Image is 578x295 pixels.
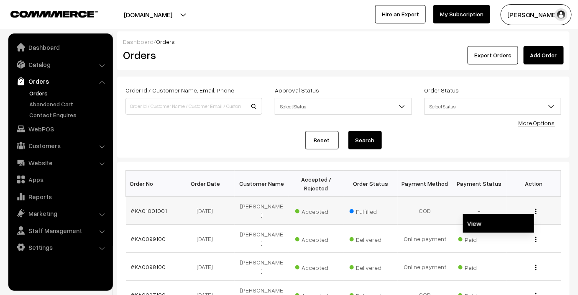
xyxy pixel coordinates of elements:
[295,205,337,216] span: Accepted
[348,131,382,149] button: Search
[10,121,110,136] a: WebPOS
[425,99,561,114] span: Select Status
[123,38,153,45] a: Dashboard
[350,233,391,244] span: Delivered
[123,37,564,46] div: /
[10,206,110,221] a: Marketing
[10,138,110,153] a: Customers
[524,46,564,64] a: Add Order
[375,5,426,23] a: Hire an Expert
[398,225,452,253] td: Online payment
[10,11,98,17] img: COMMMERCE
[343,171,398,197] th: Order Status
[535,265,537,270] img: Menu
[131,263,168,270] a: #KA00981001
[295,261,337,272] span: Accepted
[27,110,110,119] a: Contact Enquires
[350,261,391,272] span: Delivered
[555,8,568,21] img: user
[398,171,452,197] th: Payment Method
[10,74,110,89] a: Orders
[10,172,110,187] a: Apps
[398,253,452,281] td: Online payment
[235,225,289,253] td: [PERSON_NAME]
[535,209,537,214] img: Menu
[10,40,110,55] a: Dashboard
[180,197,235,225] td: [DATE]
[10,155,110,170] a: Website
[458,261,500,272] span: Paid
[350,205,391,216] span: Fulfilled
[452,171,506,197] th: Payment Status
[27,89,110,97] a: Orders
[289,171,343,197] th: Accepted / Rejected
[126,171,180,197] th: Order No
[156,38,175,45] span: Orders
[10,8,84,18] a: COMMMERCE
[425,86,459,95] label: Order Status
[275,99,411,114] span: Select Status
[275,98,412,115] span: Select Status
[180,171,235,197] th: Order Date
[131,207,167,214] a: #KA01001001
[398,197,452,225] td: COD
[305,131,339,149] a: Reset
[425,98,561,115] span: Select Status
[452,197,506,225] td: -
[131,235,168,242] a: #KA00991001
[10,223,110,238] a: Staff Management
[458,233,500,244] span: Paid
[123,49,261,62] h2: Orders
[295,233,337,244] span: Accepted
[433,5,490,23] a: My Subscription
[180,253,235,281] td: [DATE]
[235,253,289,281] td: [PERSON_NAME]
[501,4,572,25] button: [PERSON_NAME]
[235,197,289,225] td: [PERSON_NAME]
[95,4,202,25] button: [DOMAIN_NAME]
[463,214,534,233] a: View
[275,86,319,95] label: Approval Status
[180,225,235,253] td: [DATE]
[125,98,262,115] input: Order Id / Customer Name / Customer Email / Customer Phone
[125,86,234,95] label: Order Id / Customer Name, Email, Phone
[468,46,518,64] button: Export Orders
[27,100,110,108] a: Abandoned Cart
[10,57,110,72] a: Catalog
[235,171,289,197] th: Customer Name
[506,171,561,197] th: Action
[518,119,555,126] a: More Options
[535,237,537,242] img: Menu
[10,189,110,204] a: Reports
[10,240,110,255] a: Settings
